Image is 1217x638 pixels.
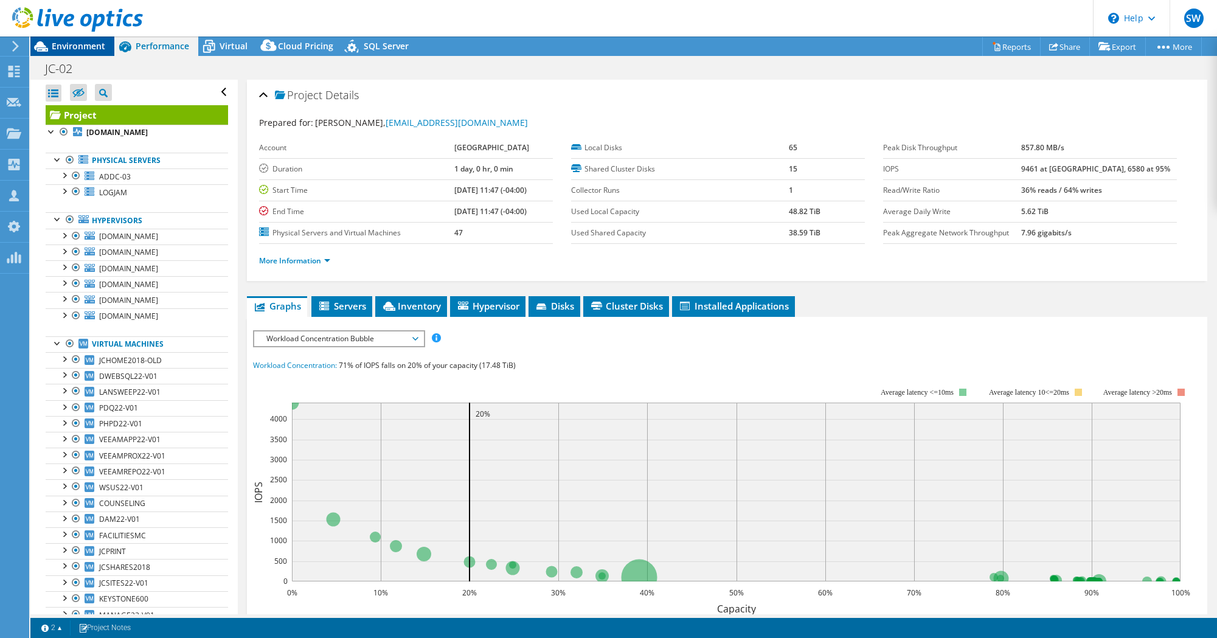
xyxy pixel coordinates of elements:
a: [DOMAIN_NAME] [46,125,228,140]
label: Read/Write Ratio [883,184,1021,196]
a: DAM22-V01 [46,511,228,527]
span: [DOMAIN_NAME] [99,279,158,290]
text: 30% [551,588,566,598]
text: 20% [462,588,477,598]
text: 3000 [270,454,287,465]
span: Details [325,88,359,102]
text: 40% [640,588,654,598]
label: Prepared for: [259,117,313,128]
a: Reports [982,37,1041,56]
span: Project [275,89,322,102]
a: [DOMAIN_NAME] [46,276,228,292]
a: Project [46,105,228,125]
label: Average Daily Write [883,206,1021,218]
span: DAM22-V01 [99,514,140,524]
a: PHPD22-V01 [46,416,228,432]
text: 0% [287,588,297,598]
text: 2500 [270,474,287,485]
span: COUNSELING [99,498,145,508]
text: 500 [274,556,287,566]
span: PHPD22-V01 [99,418,142,429]
span: WSUS22-V01 [99,482,144,493]
text: 20% [476,409,490,419]
a: VEEAMPROX22-V01 [46,448,228,463]
text: Capacity [717,602,757,615]
a: JCSHARES2018 [46,559,228,575]
a: MANAGE22-V01 [46,607,228,623]
span: [DOMAIN_NAME] [99,311,158,321]
b: 48.82 TiB [789,206,820,217]
a: VEEAMAPP22-V01 [46,432,228,448]
span: Hypervisor [456,300,519,312]
span: SQL Server [364,40,409,52]
text: 1500 [270,515,287,525]
span: [DOMAIN_NAME] [99,247,158,257]
a: [DOMAIN_NAME] [46,229,228,244]
text: 4000 [270,414,287,424]
span: PDQ22-V01 [99,403,138,413]
a: JCHOME2018-OLD [46,352,228,368]
tspan: Average latency 10<=20ms [990,388,1070,397]
text: 60% [818,588,833,598]
a: ADDC-03 [46,168,228,184]
span: 71% of IOPS falls on 20% of your capacity (17.48 TiB) [339,360,516,370]
a: JCSITES22-V01 [46,575,228,591]
label: Physical Servers and Virtual Machines [259,227,454,239]
a: COUNSELING [46,496,228,511]
span: VEEAMREPO22-V01 [99,466,165,477]
text: 0 [283,576,288,586]
span: Installed Applications [678,300,789,312]
span: Cloud Pricing [278,40,333,52]
b: 47 [454,227,463,238]
a: Hypervisors [46,212,228,228]
span: DWEBSQL22-V01 [99,371,158,381]
span: Workload Concentration Bubble [260,331,417,346]
span: Performance [136,40,189,52]
b: 9461 at [GEOGRAPHIC_DATA], 6580 at 95% [1021,164,1170,174]
span: Graphs [253,300,301,312]
span: JCSITES22-V01 [99,578,148,588]
span: Cluster Disks [589,300,663,312]
a: [DOMAIN_NAME] [46,244,228,260]
span: Environment [52,40,105,52]
span: KEYSTONE600 [99,594,148,604]
span: [DOMAIN_NAME] [99,231,158,241]
text: 2000 [270,495,287,505]
text: Average latency >20ms [1103,388,1172,397]
b: [DATE] 11:47 (-04:00) [454,206,527,217]
span: Inventory [381,300,441,312]
text: 10% [373,588,388,598]
label: Collector Runs [571,184,788,196]
b: 1 [789,185,793,195]
span: Virtual [220,40,248,52]
a: Physical Servers [46,153,228,168]
a: More Information [259,255,330,266]
text: 70% [907,588,921,598]
span: VEEAMAPP22-V01 [99,434,161,445]
a: 2 [33,620,71,636]
b: 15 [789,164,797,174]
span: JCSHARES2018 [99,562,150,572]
label: Local Disks [571,142,788,154]
b: 38.59 TiB [789,227,820,238]
a: Export [1089,37,1146,56]
tspan: Average latency <=10ms [881,388,954,397]
text: 90% [1084,588,1099,598]
span: [PERSON_NAME], [315,117,528,128]
label: Start Time [259,184,454,196]
a: Share [1040,37,1090,56]
label: Shared Cluster Disks [571,163,788,175]
a: [DOMAIN_NAME] [46,292,228,308]
label: Duration [259,163,454,175]
span: SW [1184,9,1204,28]
span: [DOMAIN_NAME] [99,263,158,274]
a: Project Notes [70,620,139,636]
b: [DATE] 11:47 (-04:00) [454,185,527,195]
b: 7.96 gigabits/s [1021,227,1072,238]
label: Peak Aggregate Network Throughput [883,227,1021,239]
span: MANAGE22-V01 [99,610,154,620]
a: PDQ22-V01 [46,400,228,416]
label: IOPS [883,163,1021,175]
a: Virtual Machines [46,336,228,352]
a: FACILITIESMC [46,527,228,543]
